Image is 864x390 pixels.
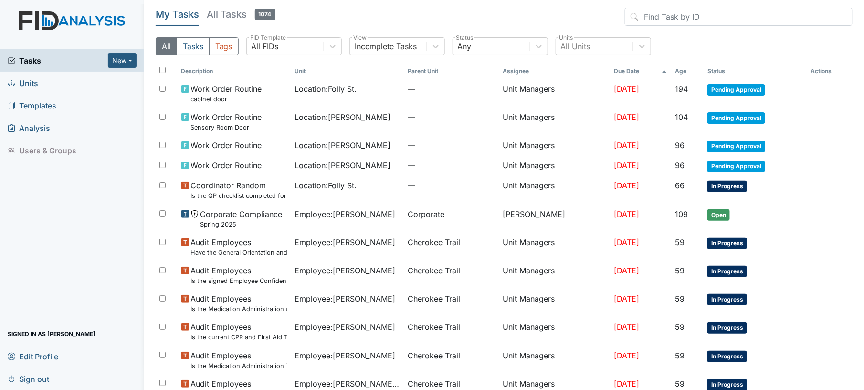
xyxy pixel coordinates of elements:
[675,238,685,247] span: 59
[178,63,291,79] th: Toggle SortBy
[8,326,95,341] span: Signed in as [PERSON_NAME]
[614,294,639,303] span: [DATE]
[156,37,239,55] div: Type filter
[295,208,395,220] span: Employee : [PERSON_NAME]
[614,351,639,360] span: [DATE]
[291,63,404,79] th: Toggle SortBy
[625,8,853,26] input: Find Task by ID
[200,220,283,229] small: Spring 2025
[191,83,262,104] span: Work Order Routine cabinet door
[614,238,639,247] span: [DATE]
[614,209,639,219] span: [DATE]
[499,136,611,156] td: Unit Managers
[191,140,262,151] span: Work Order Routine
[408,160,495,171] span: —
[191,123,262,132] small: Sensory Room Door
[408,237,460,248] span: Cherokee Trail
[191,333,287,342] small: Is the current CPR and First Aid Training Certificate found in the file(2 years)?
[707,238,747,249] span: In Progress
[295,160,390,171] span: Location : [PERSON_NAME]
[108,53,137,68] button: New
[177,37,210,55] button: Tasks
[8,55,108,66] a: Tasks
[295,111,390,123] span: Location : [PERSON_NAME]
[807,63,853,79] th: Actions
[614,112,639,122] span: [DATE]
[610,63,671,79] th: Toggle SortBy
[499,205,611,233] td: [PERSON_NAME]
[707,294,747,305] span: In Progress
[499,261,611,289] td: Unit Managers
[156,8,199,21] h5: My Tasks
[675,209,688,219] span: 109
[295,140,390,151] span: Location : [PERSON_NAME]
[191,304,287,314] small: Is the Medication Administration certificate found in the file?
[404,63,499,79] th: Toggle SortBy
[295,265,395,276] span: Employee : [PERSON_NAME]
[200,208,283,229] span: Corporate Compliance Spring 2025
[191,293,287,314] span: Audit Employees Is the Medication Administration certificate found in the file?
[499,233,611,261] td: Unit Managers
[499,289,611,317] td: Unit Managers
[707,84,765,96] span: Pending Approval
[499,346,611,374] td: Unit Managers
[295,180,357,191] span: Location : Folly St.
[156,37,177,55] button: All
[675,379,685,389] span: 59
[499,79,611,108] td: Unit Managers
[252,41,279,52] div: All FIDs
[191,95,262,104] small: cabinet door
[295,293,395,304] span: Employee : [PERSON_NAME]
[191,111,262,132] span: Work Order Routine Sensory Room Door
[675,112,688,122] span: 104
[675,266,685,275] span: 59
[408,321,460,333] span: Cherokee Trail
[408,378,460,390] span: Cherokee Trail
[614,266,639,275] span: [DATE]
[191,321,287,342] span: Audit Employees Is the current CPR and First Aid Training Certificate found in the file(2 years)?
[614,84,639,94] span: [DATE]
[295,237,395,248] span: Employee : [PERSON_NAME]
[614,161,639,170] span: [DATE]
[191,191,287,200] small: Is the QP checklist completed for the most recent month?
[707,181,747,192] span: In Progress
[408,111,495,123] span: —
[355,41,417,52] div: Incomplete Tasks
[8,120,50,135] span: Analysis
[614,322,639,332] span: [DATE]
[295,378,400,390] span: Employee : [PERSON_NAME], [PERSON_NAME]
[191,248,287,257] small: Have the General Orientation and ICF Orientation forms been completed?
[295,321,395,333] span: Employee : [PERSON_NAME]
[191,361,287,370] small: Is the Medication Administration Test and 2 observation checklist (hire after 10/07) found in the...
[8,76,38,90] span: Units
[675,141,685,150] span: 96
[408,83,495,95] span: —
[707,266,747,277] span: In Progress
[295,350,395,361] span: Employee : [PERSON_NAME]
[675,351,685,360] span: 59
[191,237,287,257] span: Audit Employees Have the General Orientation and ICF Orientation forms been completed?
[675,161,685,170] span: 96
[499,63,611,79] th: Assignee
[499,108,611,136] td: Unit Managers
[408,208,444,220] span: Corporate
[8,349,58,364] span: Edit Profile
[159,67,166,73] input: Toggle All Rows Selected
[408,265,460,276] span: Cherokee Trail
[707,322,747,334] span: In Progress
[675,84,688,94] span: 194
[191,180,287,200] span: Coordinator Random Is the QP checklist completed for the most recent month?
[209,37,239,55] button: Tags
[408,350,460,361] span: Cherokee Trail
[675,322,685,332] span: 59
[191,276,287,285] small: Is the signed Employee Confidentiality Agreement in the file (HIPPA)?
[499,176,611,204] td: Unit Managers
[707,112,765,124] span: Pending Approval
[675,181,685,190] span: 66
[8,371,49,386] span: Sign out
[561,41,590,52] div: All Units
[499,317,611,346] td: Unit Managers
[671,63,704,79] th: Toggle SortBy
[707,351,747,362] span: In Progress
[707,141,765,152] span: Pending Approval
